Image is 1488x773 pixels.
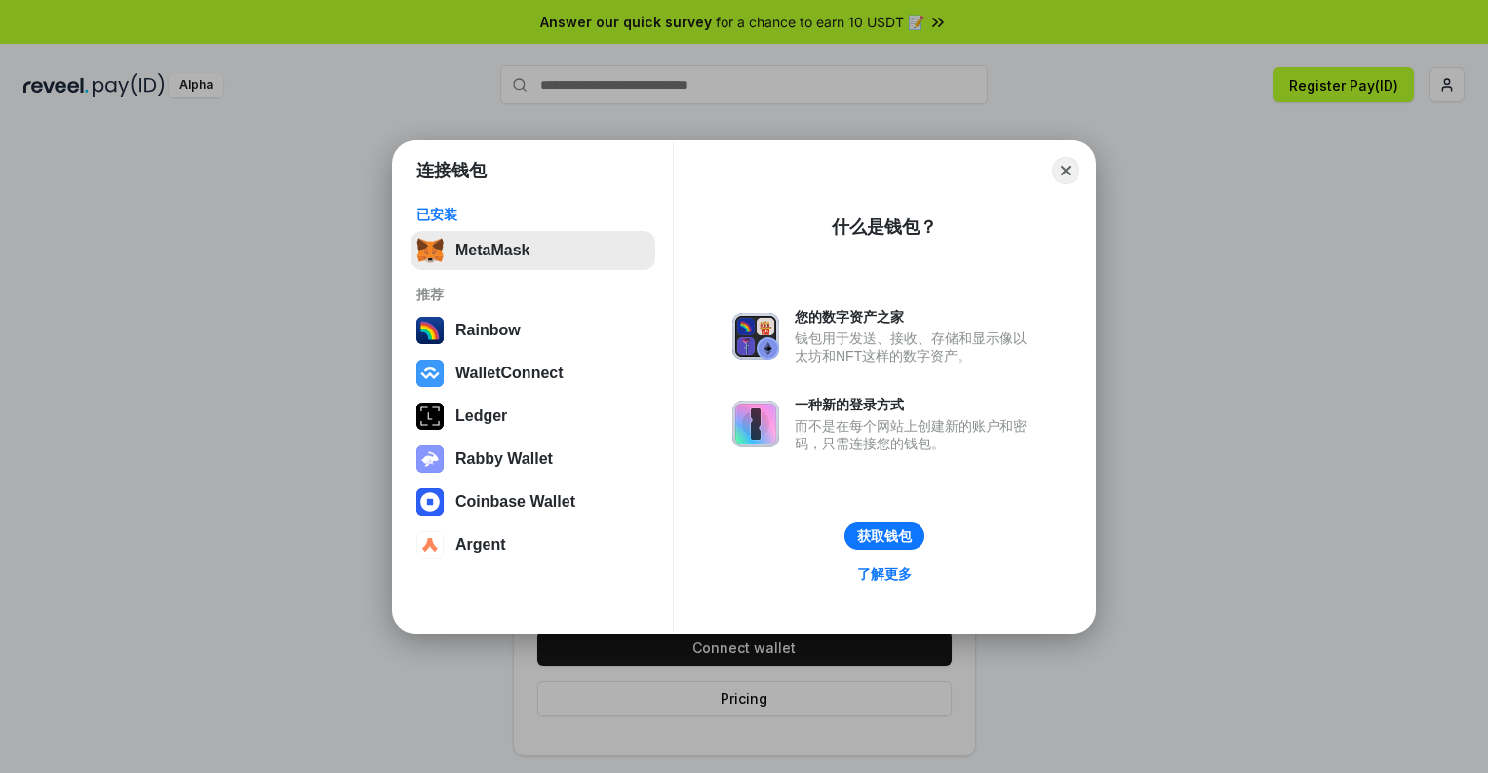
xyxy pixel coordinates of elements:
div: 什么是钱包？ [832,215,937,239]
img: svg+xml,%3Csvg%20fill%3D%22none%22%20height%3D%2233%22%20viewBox%3D%220%200%2035%2033%22%20width%... [416,237,444,264]
button: 获取钱包 [844,522,924,550]
div: 已安装 [416,206,649,223]
div: MetaMask [455,242,529,259]
div: Rabby Wallet [455,450,553,468]
div: 而不是在每个网站上创建新的账户和密码，只需连接您的钱包。 [795,417,1037,452]
img: svg+xml,%3Csvg%20width%3D%2228%22%20height%3D%2228%22%20viewBox%3D%220%200%2028%2028%22%20fill%3D... [416,531,444,559]
a: 了解更多 [845,561,923,587]
button: MetaMask [411,231,655,270]
img: svg+xml,%3Csvg%20xmlns%3D%22http%3A%2F%2Fwww.w3.org%2F2000%2Fsvg%22%20fill%3D%22none%22%20viewBox... [416,445,444,473]
button: Close [1052,157,1079,184]
button: Rainbow [411,311,655,350]
img: svg+xml,%3Csvg%20width%3D%2228%22%20height%3D%2228%22%20viewBox%3D%220%200%2028%2028%22%20fill%3D... [416,360,444,387]
div: Rainbow [455,322,521,339]
div: 推荐 [416,286,649,303]
div: 一种新的登录方式 [795,396,1037,413]
button: Ledger [411,397,655,436]
img: svg+xml,%3Csvg%20xmlns%3D%22http%3A%2F%2Fwww.w3.org%2F2000%2Fsvg%22%20width%3D%2228%22%20height%3... [416,403,444,430]
img: svg+xml,%3Csvg%20width%3D%22120%22%20height%3D%22120%22%20viewBox%3D%220%200%20120%20120%22%20fil... [416,317,444,344]
div: 获取钱包 [857,527,912,545]
div: WalletConnect [455,365,564,382]
div: 钱包用于发送、接收、存储和显示像以太坊和NFT这样的数字资产。 [795,329,1037,365]
h1: 连接钱包 [416,159,487,182]
div: 了解更多 [857,565,912,583]
button: Coinbase Wallet [411,483,655,522]
div: Ledger [455,407,507,425]
div: 您的数字资产之家 [795,308,1037,326]
div: Argent [455,536,506,554]
button: WalletConnect [411,354,655,393]
button: Argent [411,525,655,564]
img: svg+xml,%3Csvg%20width%3D%2228%22%20height%3D%2228%22%20viewBox%3D%220%200%2028%2028%22%20fill%3D... [416,488,444,516]
button: Rabby Wallet [411,440,655,479]
img: svg+xml,%3Csvg%20xmlns%3D%22http%3A%2F%2Fwww.w3.org%2F2000%2Fsvg%22%20fill%3D%22none%22%20viewBox... [732,313,779,360]
img: svg+xml,%3Csvg%20xmlns%3D%22http%3A%2F%2Fwww.w3.org%2F2000%2Fsvg%22%20fill%3D%22none%22%20viewBox... [732,401,779,447]
div: Coinbase Wallet [455,493,575,511]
